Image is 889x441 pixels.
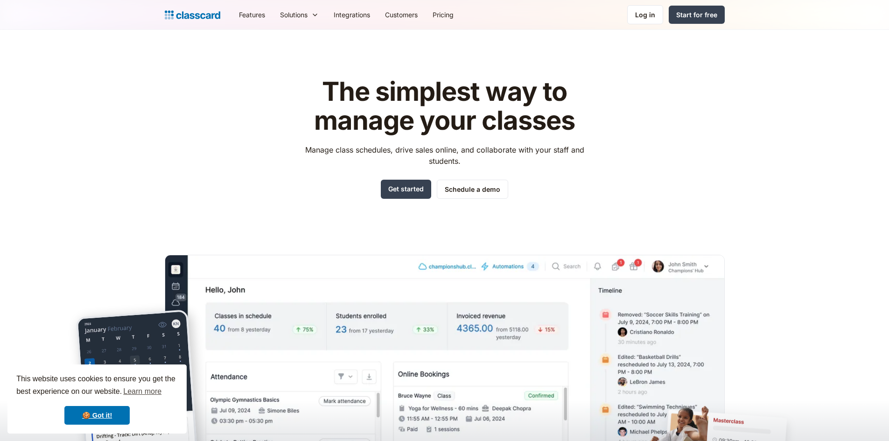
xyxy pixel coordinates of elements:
a: Customers [378,4,425,25]
p: Manage class schedules, drive sales online, and collaborate with your staff and students. [296,144,593,167]
a: learn more about cookies [122,385,163,399]
a: Start for free [669,6,725,24]
a: home [165,8,220,21]
span: This website uses cookies to ensure you get the best experience on our website. [16,373,178,399]
a: Log in [627,5,663,24]
a: Get started [381,180,431,199]
h1: The simplest way to manage your classes [296,77,593,135]
div: Solutions [273,4,326,25]
a: Schedule a demo [437,180,508,199]
div: Solutions [280,10,308,20]
a: Features [231,4,273,25]
div: Log in [635,10,655,20]
a: Pricing [425,4,461,25]
a: Integrations [326,4,378,25]
div: Start for free [676,10,717,20]
a: dismiss cookie message [64,406,130,425]
div: cookieconsent [7,364,187,434]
